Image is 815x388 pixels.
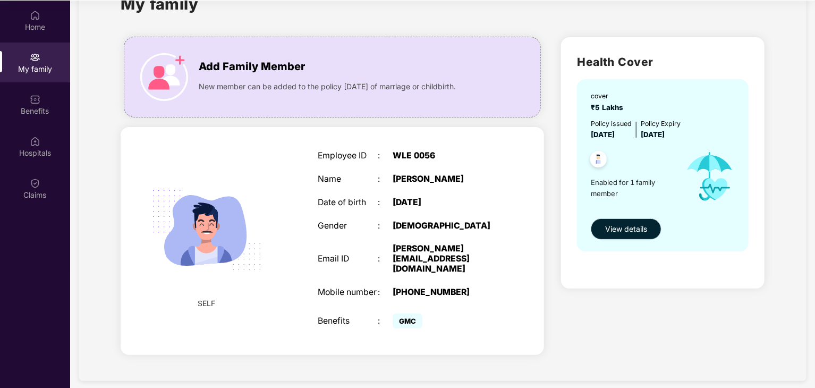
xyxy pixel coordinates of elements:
[393,221,498,231] div: [DEMOGRAPHIC_DATA]
[318,316,378,326] div: Benefits
[318,151,378,161] div: Employee ID
[591,130,615,139] span: [DATE]
[393,314,422,328] span: GMC
[591,91,627,101] div: cover
[30,52,40,63] img: svg+xml;base64,PHN2ZyB3aWR0aD0iMjAiIGhlaWdodD0iMjAiIHZpZXdCb3g9IjAgMCAyMCAyMCIgZmlsbD0ibm9uZSIgeG...
[641,130,665,139] span: [DATE]
[591,119,632,129] div: Policy issued
[139,163,274,298] img: svg+xml;base64,PHN2ZyB4bWxucz0iaHR0cDovL3d3dy53My5vcmcvMjAwMC9zdmciIHdpZHRoPSIyMjQiIGhlaWdodD0iMT...
[676,140,743,213] img: icon
[577,53,749,71] h2: Health Cover
[605,223,647,235] span: View details
[30,178,40,189] img: svg+xml;base64,PHN2ZyBpZD0iQ2xhaW0iIHhtbG5zPSJodHRwOi8vd3d3LnczLm9yZy8yMDAwL3N2ZyIgd2lkdGg9IjIwIi...
[199,81,456,92] span: New member can be added to the policy [DATE] of marriage or childbirth.
[393,288,498,298] div: [PHONE_NUMBER]
[30,94,40,105] img: svg+xml;base64,PHN2ZyBpZD0iQmVuZWZpdHMiIHhtbG5zPSJodHRwOi8vd3d3LnczLm9yZy8yMDAwL3N2ZyIgd2lkdGg9Ij...
[378,288,393,298] div: :
[591,218,661,240] button: View details
[378,174,393,184] div: :
[318,174,378,184] div: Name
[140,53,188,101] img: icon
[30,136,40,147] img: svg+xml;base64,PHN2ZyBpZD0iSG9zcGl0YWxzIiB4bWxucz0iaHR0cDovL3d3dy53My5vcmcvMjAwMC9zdmciIHdpZHRoPS...
[393,198,498,208] div: [DATE]
[198,298,216,309] span: SELF
[585,148,612,174] img: svg+xml;base64,PHN2ZyB4bWxucz0iaHR0cDovL3d3dy53My5vcmcvMjAwMC9zdmciIHdpZHRoPSI0OC45NDMiIGhlaWdodD...
[378,254,393,264] div: :
[318,254,378,264] div: Email ID
[641,119,681,129] div: Policy Expiry
[318,288,378,298] div: Mobile number
[591,103,627,112] span: ₹5 Lakhs
[393,151,498,161] div: WLE 0056
[378,198,393,208] div: :
[378,221,393,231] div: :
[318,221,378,231] div: Gender
[393,174,498,184] div: [PERSON_NAME]
[393,244,498,274] div: [PERSON_NAME][EMAIL_ADDRESS][DOMAIN_NAME]
[378,316,393,326] div: :
[378,151,393,161] div: :
[199,58,305,75] span: Add Family Member
[30,10,40,21] img: svg+xml;base64,PHN2ZyBpZD0iSG9tZSIgeG1sbnM9Imh0dHA6Ly93d3cudzMub3JnLzIwMDAvc3ZnIiB3aWR0aD0iMjAiIG...
[591,177,676,199] span: Enabled for 1 family member
[318,198,378,208] div: Date of birth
